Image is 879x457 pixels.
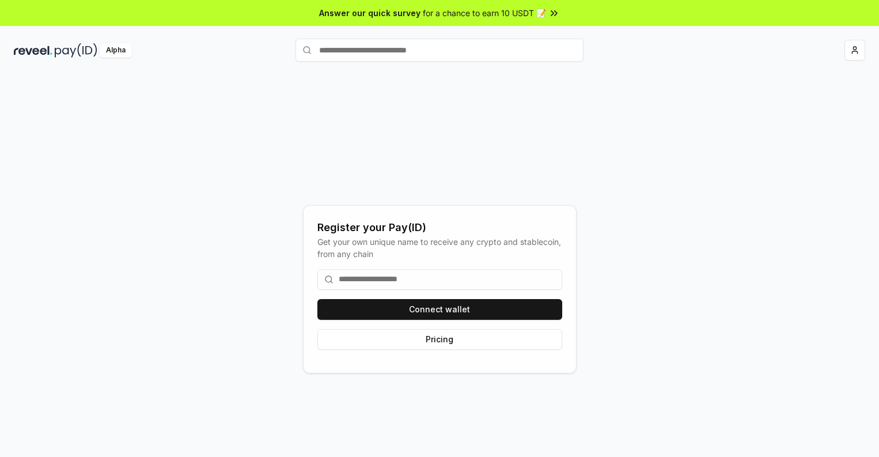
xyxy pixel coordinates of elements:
button: Pricing [317,329,562,350]
div: Alpha [100,43,132,58]
span: Answer our quick survey [319,7,420,19]
img: pay_id [55,43,97,58]
span: for a chance to earn 10 USDT 📝 [423,7,546,19]
img: reveel_dark [14,43,52,58]
button: Connect wallet [317,299,562,320]
div: Get your own unique name to receive any crypto and stablecoin, from any chain [317,236,562,260]
div: Register your Pay(ID) [317,220,562,236]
